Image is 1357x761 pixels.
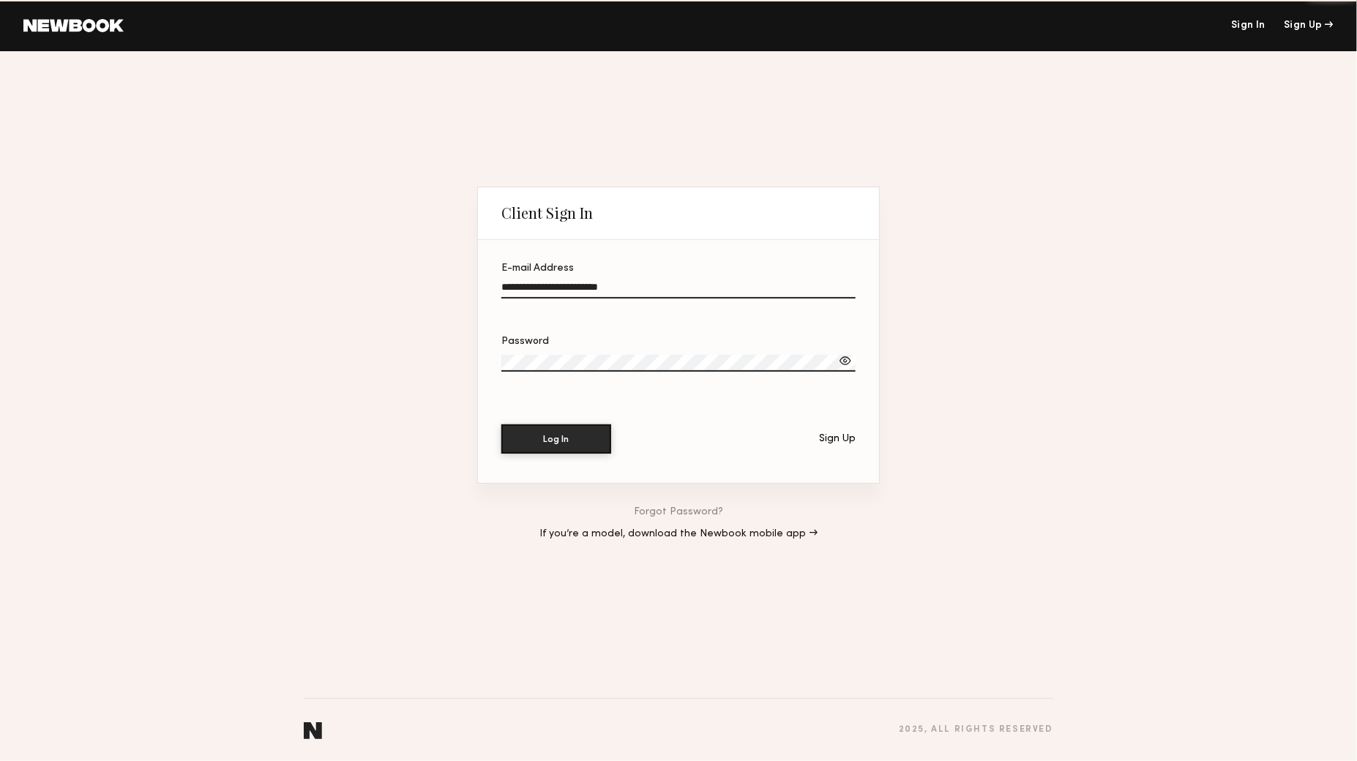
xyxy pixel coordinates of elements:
[501,337,856,347] div: Password
[501,204,593,222] div: Client Sign In
[1285,20,1334,31] div: Sign Up
[899,725,1053,735] div: 2025 , all rights reserved
[501,424,611,454] button: Log In
[819,434,856,444] div: Sign Up
[501,355,856,372] input: Password
[501,282,856,299] input: E-mail Address
[1231,20,1265,31] a: Sign In
[539,529,818,539] a: If you’re a model, download the Newbook mobile app →
[501,263,856,274] div: E-mail Address
[634,507,723,517] a: Forgot Password?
